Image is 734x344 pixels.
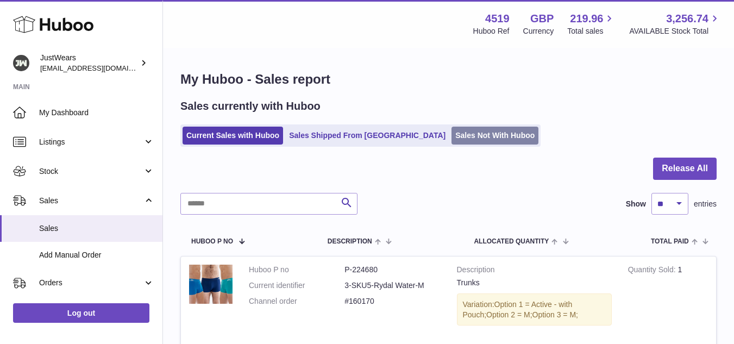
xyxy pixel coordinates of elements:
a: Log out [13,303,149,323]
dd: #160170 [344,296,440,307]
dd: P-224680 [344,265,440,275]
a: Current Sales with Huboo [183,127,283,145]
span: AVAILABLE Stock Total [629,26,721,36]
div: Variation: [457,293,612,326]
dt: Current identifier [249,280,344,291]
span: Listings [39,137,143,147]
span: 3,256.74 [666,11,708,26]
strong: Description [457,265,612,278]
a: 3,256.74 AVAILABLE Stock Total [629,11,721,36]
a: 219.96 Total sales [567,11,616,36]
strong: GBP [530,11,554,26]
div: Trunks [457,278,612,288]
img: internalAdmin-4519@internal.huboo.com [13,55,29,71]
span: 219.96 [570,11,603,26]
span: Orders [39,278,143,288]
span: entries [694,199,717,209]
span: Option 3 = M; [532,310,578,319]
span: Total paid [651,238,689,245]
span: Sales [39,223,154,234]
span: Option 2 = M; [486,310,532,319]
div: Currency [523,26,554,36]
a: Sales Shipped From [GEOGRAPHIC_DATA] [285,127,449,145]
strong: 4519 [485,11,510,26]
span: [EMAIL_ADDRESS][DOMAIN_NAME] [40,64,160,72]
span: Total sales [567,26,616,36]
h1: My Huboo - Sales report [180,71,717,88]
dt: Channel order [249,296,344,307]
span: Description [328,238,372,245]
img: 45191691159521.png [189,265,233,304]
button: Release All [653,158,717,180]
a: Sales Not With Huboo [451,127,538,145]
span: ALLOCATED Quantity [474,238,549,245]
span: Huboo P no [191,238,233,245]
td: 1 [620,257,716,340]
dd: 3-SKU5-Rydal Water-M [344,280,440,291]
span: Option 1 = Active - with Pouch; [463,300,573,319]
div: JustWears [40,53,138,73]
label: Show [626,199,646,209]
div: Huboo Ref [473,26,510,36]
strong: Quantity Sold [628,265,678,277]
dt: Huboo P no [249,265,344,275]
span: Sales [39,196,143,206]
span: Stock [39,166,143,177]
span: Add Manual Order [39,250,154,260]
span: My Dashboard [39,108,154,118]
h2: Sales currently with Huboo [180,99,321,114]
